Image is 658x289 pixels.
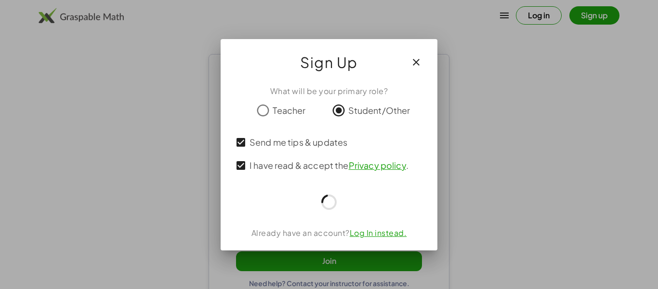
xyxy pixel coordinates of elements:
a: Privacy policy [349,160,406,171]
span: Student/Other [348,104,410,117]
a: Log In instead. [350,228,407,238]
div: What will be your primary role? [232,85,426,97]
span: I have read & accept the . [250,159,408,172]
div: Already have an account? [232,227,426,239]
span: Sign Up [300,51,358,74]
span: Teacher [273,104,305,117]
span: Send me tips & updates [250,136,347,149]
